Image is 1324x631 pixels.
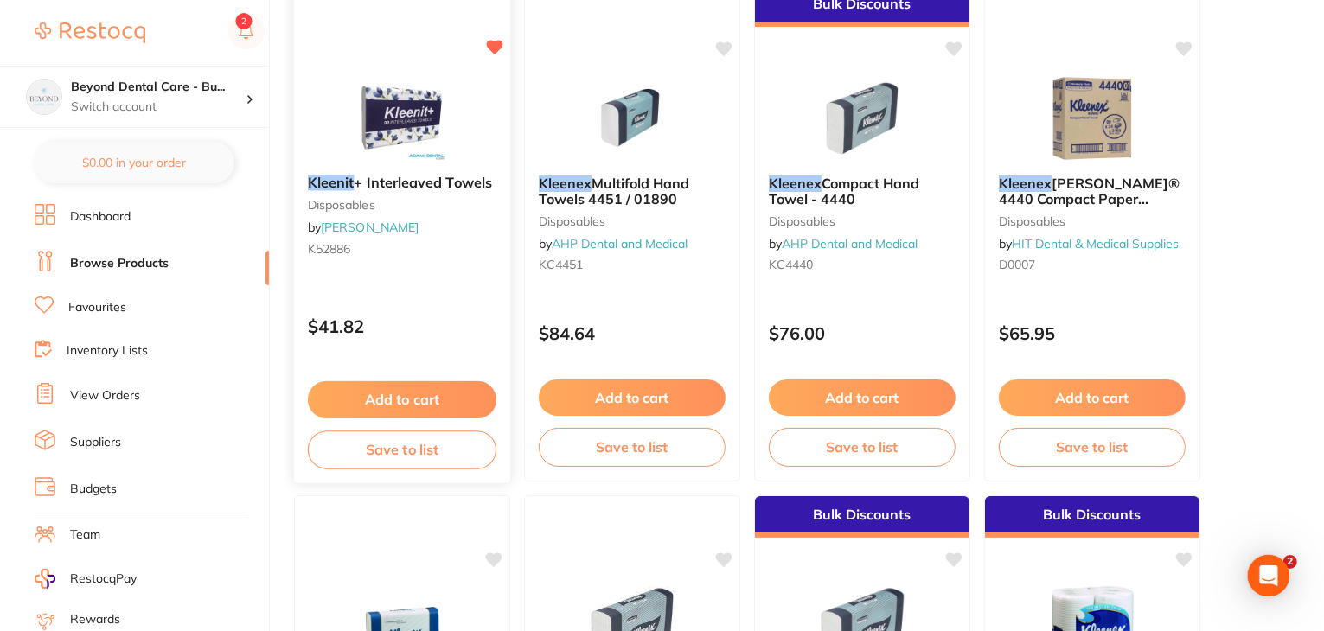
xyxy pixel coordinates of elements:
img: RestocqPay [35,569,55,589]
a: Rewards [70,611,120,628]
p: $76.00 [769,323,956,343]
p: $84.64 [539,323,726,343]
b: Kleenex Compact Hand Towel - 4440 [769,175,956,207]
img: Kleenit+ Interleaved Towels [345,73,458,161]
span: + Interleaved Towels [354,174,492,191]
a: RestocqPay [35,569,137,589]
span: 2 [1283,555,1297,569]
button: Save to list [999,428,1186,466]
span: KC4440 [769,257,813,272]
a: [PERSON_NAME] [321,220,419,235]
img: Kleenex Multifold Hand Towels 4451 / 01890 [576,75,688,162]
img: Kleenex Kimberly Clark® 4440 Compact Paper Towels [1036,75,1148,162]
button: Save to list [539,428,726,466]
a: HIT Dental & Medical Supplies [1012,236,1179,252]
small: disposables [999,214,1186,228]
a: AHP Dental and Medical [782,236,918,252]
a: Inventory Lists [67,342,148,360]
button: Save to list [769,428,956,466]
b: Kleenit+ Interleaved Towels [308,175,496,191]
a: Dashboard [70,208,131,226]
a: Favourites [68,299,126,316]
small: disposables [539,214,726,228]
div: Bulk Discounts [755,496,969,538]
span: by [539,236,688,252]
button: Add to cart [539,379,726,416]
span: RestocqPay [70,570,137,588]
img: Beyond Dental Care - Burpengary [27,80,61,114]
div: Open Intercom Messenger [1248,555,1289,596]
p: Switch account [71,99,246,116]
span: by [999,236,1179,252]
button: $0.00 in your order [35,142,234,183]
em: Kleenex [769,175,822,192]
b: Kleenex Kimberly Clark® 4440 Compact Paper Towels [999,175,1186,207]
button: Save to list [308,430,496,469]
img: Kleenex Compact Hand Towel - 4440 [806,75,918,162]
em: Kleenex [539,175,592,192]
button: Add to cart [999,379,1186,416]
span: KC4451 [539,257,583,272]
p: $41.82 [308,316,496,336]
b: Kleenex Multifold Hand Towels 4451 / 01890 [539,175,726,207]
button: Add to cart [308,381,496,418]
em: Kleenit [308,174,355,191]
span: by [769,236,918,252]
div: Bulk Discounts [985,496,1199,538]
span: Multifold Hand Towels 4451 / 01890 [539,175,689,207]
img: Restocq Logo [35,22,145,43]
span: Compact Hand Towel - 4440 [769,175,919,207]
a: Browse Products [70,255,169,272]
a: Budgets [70,481,117,498]
a: AHP Dental and Medical [552,236,688,252]
small: disposables [308,198,496,212]
a: View Orders [70,387,140,405]
span: by [308,220,419,235]
small: disposables [769,214,956,228]
h4: Beyond Dental Care - Burpengary [71,79,246,96]
p: $65.95 [999,323,1186,343]
span: [PERSON_NAME]® 4440 Compact Paper Towels [999,175,1180,224]
a: Team [70,526,100,544]
a: Restocq Logo [35,13,145,53]
button: Add to cart [769,379,956,416]
span: D0007 [999,257,1035,272]
span: K52886 [308,241,350,257]
em: Kleenex [999,175,1052,192]
a: Suppliers [70,434,121,451]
